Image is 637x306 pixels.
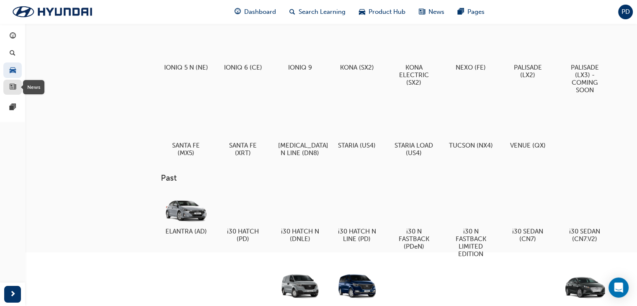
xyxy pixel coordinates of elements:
a: SANTA FE (MX5) [161,104,211,160]
a: guage-iconDashboard [228,3,283,21]
h5: [MEDICAL_DATA] N LINE (DN8) [278,142,322,157]
span: PD [622,7,630,17]
a: i30 HATCH N LINE (PD) [332,190,382,246]
a: STARIA LOAD (US4) [389,104,439,160]
span: Product Hub [369,7,405,17]
span: news-icon [419,7,425,17]
h5: IONIQ 5 N (NE) [164,64,208,71]
h5: NEXO (FE) [449,64,493,71]
span: Search Learning [299,7,346,17]
h5: i30 SEDAN (CN7.V2) [563,228,607,243]
h5: i30 HATCH (PD) [221,228,265,243]
a: news-iconNews [412,3,451,21]
span: news-icon [10,84,16,91]
h5: IONIQ 9 [278,64,322,71]
h5: ELANTRA (AD) [164,228,208,235]
span: guage-icon [235,7,241,17]
img: Trak [4,3,101,21]
span: car-icon [359,7,365,17]
a: i30 N FASTBACK LIMITED EDITION [446,190,496,261]
h5: i30 HATCH N (DNLE) [278,228,322,243]
h5: PALISADE (LX3) - COMING SOON [563,64,607,94]
h3: Past [161,173,624,183]
span: pages-icon [458,7,464,17]
span: News [428,7,444,17]
a: IONIQ 5 N (NE) [161,26,211,74]
a: search-iconSearch Learning [283,3,352,21]
span: search-icon [289,7,295,17]
a: i30 SEDAN (CN7.V2) [560,190,610,246]
h5: PALISADE (LX2) [506,64,550,79]
div: News [23,80,44,94]
a: [MEDICAL_DATA] N LINE (DN8) [275,104,325,160]
h5: i30 HATCH N LINE (PD) [335,228,379,243]
a: pages-iconPages [451,3,491,21]
a: VENUE (QX) [503,104,553,152]
span: search-icon [10,50,15,57]
h5: STARIA LOAD (US4) [392,142,436,157]
span: pages-icon [10,104,16,112]
a: NEXO (FE) [446,26,496,74]
span: guage-icon [10,33,16,40]
a: car-iconProduct Hub [352,3,412,21]
a: IONIQ 9 [275,26,325,74]
a: KONA ELECTRIC (SX2) [389,26,439,89]
a: PALISADE (LX3) - COMING SOON [560,26,610,97]
h5: SANTA FE (MX5) [164,142,208,157]
a: i30 HATCH (PD) [218,190,268,246]
div: Open Intercom Messenger [609,277,629,298]
h5: STARIA (US4) [335,142,379,149]
a: PALISADE (LX2) [503,26,553,82]
a: i30 SEDAN (CN7) [503,190,553,246]
span: Dashboard [244,7,276,17]
h5: KONA ELECTRIC (SX2) [392,64,436,86]
a: i30 N FASTBACK (PDeN) [389,190,439,254]
a: IONIQ 6 (CE) [218,26,268,74]
a: i30 HATCH N (DNLE) [275,190,325,246]
span: next-icon [10,289,16,300]
h5: VENUE (QX) [506,142,550,149]
span: Pages [467,7,485,17]
a: KONA (SX2) [332,26,382,74]
button: PD [618,5,633,19]
a: ELANTRA (AD) [161,190,211,239]
h5: i30 SEDAN (CN7) [506,228,550,243]
h5: i30 N FASTBACK (PDeN) [392,228,436,250]
h5: IONIQ 6 (CE) [221,64,265,71]
h5: SANTA FE (XRT) [221,142,265,157]
a: SANTA FE (XRT) [218,104,268,160]
a: TUCSON (NX4) [446,104,496,152]
span: car-icon [10,67,16,74]
h5: KONA (SX2) [335,64,379,71]
h5: i30 N FASTBACK LIMITED EDITION [449,228,493,258]
h5: TUCSON (NX4) [449,142,493,149]
a: STARIA (US4) [332,104,382,152]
